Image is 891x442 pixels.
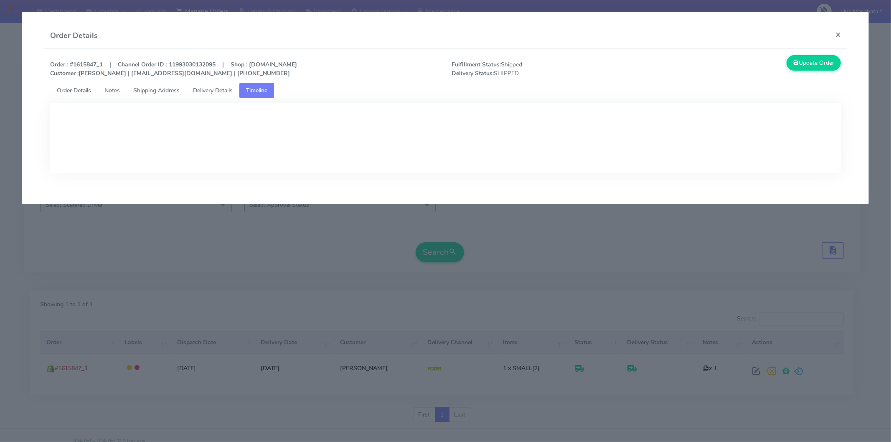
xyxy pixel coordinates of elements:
[246,86,267,94] span: Timeline
[50,61,297,77] strong: Order : #1615847_1 | Channel Order ID : 11993030132095 | Shop : [DOMAIN_NAME] [PERSON_NAME] | [EM...
[445,60,646,78] span: Shipped SHIPPED
[452,69,494,77] strong: Delivery Status:
[104,86,120,94] span: Notes
[50,83,841,98] ul: Tabs
[50,30,98,41] h4: Order Details
[829,23,848,46] button: Close
[133,86,180,94] span: Shipping Address
[193,86,233,94] span: Delivery Details
[787,55,841,71] button: Update Order
[57,86,91,94] span: Order Details
[452,61,501,69] strong: Fulfillment Status:
[50,69,79,77] strong: Customer :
